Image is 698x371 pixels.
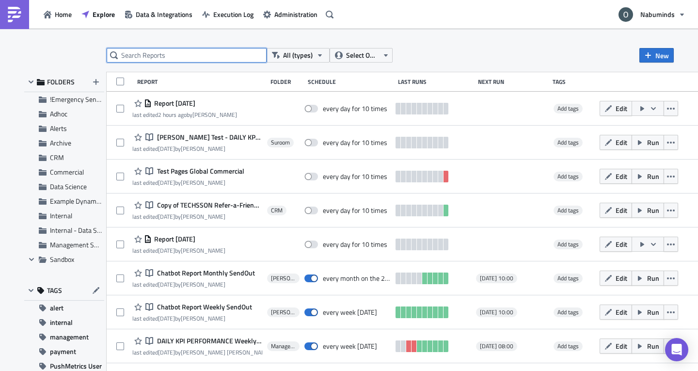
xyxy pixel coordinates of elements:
span: Add tags [554,307,583,317]
time: 2025-09-04T07:24:15Z [158,246,175,255]
button: Data & Integrations [120,7,197,22]
span: Nabuminds [640,9,675,19]
span: management [50,330,89,344]
span: Casher Test - DAILY KPI PERFORMANCE [155,133,262,142]
div: every day for 10 times [323,138,387,147]
div: last edited by [PERSON_NAME] [132,111,237,118]
span: Chatbot Report Monthly SendOut [155,269,255,277]
span: internal [50,315,73,330]
span: [DATE] 10:00 [480,308,513,316]
button: alert [24,301,104,315]
span: Add tags [554,172,583,181]
time: 2025-08-29T09:58:41Z [158,280,175,289]
div: last edited by [PERSON_NAME] [132,247,225,254]
div: Tags [553,78,595,85]
span: Internal - Data Science [50,225,115,235]
span: Test Pages Global Commercial [155,167,244,176]
button: Nabuminds [613,4,691,25]
span: Run [647,171,659,181]
span: Copy of TECHSSON Refer-a-Friend Payout Report - 9th of the Month [155,201,262,210]
span: Sandbox [50,254,74,264]
span: Edit [616,239,627,249]
span: CRM [50,152,64,162]
span: Add tags [557,307,579,317]
span: Run [647,341,659,351]
span: Report 2025-10-09 [152,99,195,108]
span: New [655,50,669,61]
span: Edit [616,273,627,283]
span: Add tags [554,138,583,147]
span: Commercial [50,167,84,177]
span: Add tags [557,206,579,215]
div: last edited by [PERSON_NAME] [PERSON_NAME] [132,349,262,356]
button: Edit [600,271,632,286]
span: FOLDERS [47,78,75,86]
button: Home [39,7,77,22]
div: every month on the 2nd [323,274,391,283]
span: Add tags [557,274,579,283]
span: Edit [616,307,627,317]
span: [DATE] 10:00 [480,274,513,282]
div: every day for 10 times [323,104,387,113]
img: Avatar [618,6,634,23]
button: Edit [600,305,632,320]
button: Run [632,203,664,218]
time: 2025-08-29T09:05:21Z [158,314,175,323]
time: 2025-10-03T13:40:56Z [158,144,175,153]
button: internal [24,315,104,330]
span: Add tags [557,104,579,113]
div: every week on Tuesday [323,308,377,317]
div: every day for 10 times [323,206,387,215]
button: Run [632,169,664,184]
span: Alerts [50,123,67,133]
span: TAGS [47,286,62,295]
time: 2025-09-08T07:35:24Z [158,348,175,357]
div: Folder [270,78,302,85]
span: Management Subscriptions [271,342,296,350]
span: Add tags [557,240,579,249]
button: Edit [600,169,632,184]
span: Add tags [554,206,583,215]
button: Edit [600,101,632,116]
span: payment [50,344,76,359]
button: Run [632,339,664,354]
span: Run [647,205,659,215]
span: DAILY KPI PERFORMANCE Weekly Commercial Only [155,337,262,345]
time: 2025-10-09T07:24:47Z [158,110,187,119]
span: Report 2025-09-04 [152,235,195,243]
span: All (types) [283,50,313,61]
button: Edit [600,339,632,354]
span: Add tags [554,274,583,283]
time: 2025-09-09T15:58:32Z [158,178,175,187]
div: last edited by [PERSON_NAME] [132,179,244,186]
span: alert [50,301,63,315]
button: Run [632,271,664,286]
button: New [639,48,674,63]
span: Example Dynamic Reports [50,196,125,206]
span: Edit [616,341,627,351]
span: Edit [616,171,627,181]
span: Add tags [557,341,579,351]
span: Management Subscriptions [50,240,129,250]
button: Explore [77,7,120,22]
span: Add tags [554,104,583,113]
div: every day for 10 times [323,172,387,181]
input: Search Reports [107,48,267,63]
button: Execution Log [197,7,258,22]
button: Run [632,305,664,320]
button: Edit [600,203,632,218]
span: Run [647,273,659,283]
span: Data & Integrations [136,9,192,19]
span: Execution Log [213,9,254,19]
span: Edit [616,137,627,147]
span: Archive [50,138,71,148]
span: Add tags [554,240,583,249]
span: Suroom [271,139,290,146]
div: Last Runs [398,78,473,85]
div: every week on Monday [323,342,377,351]
span: !Emergency Sendouts [50,94,112,104]
div: last edited by [PERSON_NAME] [132,213,262,220]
